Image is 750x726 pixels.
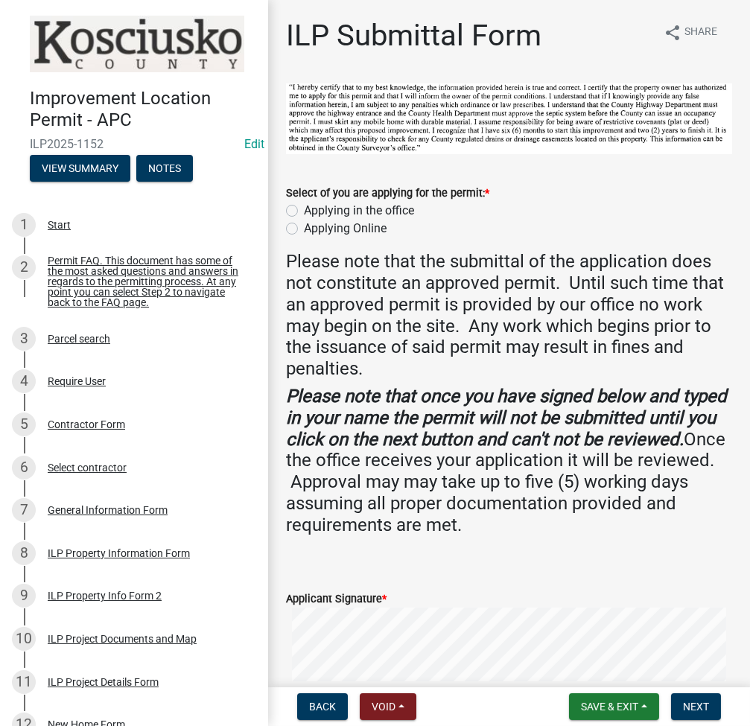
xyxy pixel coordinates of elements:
[136,155,193,182] button: Notes
[30,88,256,131] h4: Improvement Location Permit - APC
[48,376,106,386] div: Require User
[48,255,244,308] div: Permit FAQ. This document has some of the most asked questions and answers in regards to the perm...
[48,548,190,558] div: ILP Property Information Form
[581,701,638,713] span: Save & Exit
[12,670,36,694] div: 11
[48,220,71,230] div: Start
[683,701,709,713] span: Next
[12,413,36,436] div: 5
[684,24,717,42] span: Share
[569,693,659,720] button: Save & Exit
[12,584,36,608] div: 9
[286,386,727,450] strong: Please note that once you have signed below and typed in your name the permit will not be submitt...
[652,18,729,47] button: shareShare
[12,255,36,279] div: 2
[30,163,130,175] wm-modal-confirm: Summary
[48,590,162,601] div: ILP Property Info Form 2
[372,701,395,713] span: Void
[244,137,264,151] a: Edit
[48,634,197,644] div: ILP Project Documents and Map
[244,137,264,151] wm-modal-confirm: Edit Application Number
[286,83,732,154] img: ILP_Certification_Statement_28b1ac9d-b4e3-4867-b647-4d3cc7147dbf.png
[286,18,541,54] h1: ILP Submittal Form
[48,419,125,430] div: Contractor Form
[136,163,193,175] wm-modal-confirm: Notes
[671,693,721,720] button: Next
[286,594,387,605] label: Applicant Signature
[12,213,36,237] div: 1
[286,188,489,199] label: Select of you are applying for the permit:
[286,251,732,380] h4: Please note that the submittal of the application does not constitute an approved permit. Until s...
[12,541,36,565] div: 8
[309,701,336,713] span: Back
[48,462,127,473] div: Select contractor
[48,334,110,344] div: Parcel search
[30,137,238,151] span: ILP2025-1152
[12,327,36,351] div: 3
[12,369,36,393] div: 4
[48,505,168,515] div: General Information Form
[304,220,387,238] label: Applying Online
[30,155,130,182] button: View Summary
[12,627,36,651] div: 10
[286,386,732,536] h4: Once the office receives your application it will be reviewed. Approval may may take up to five (...
[12,498,36,522] div: 7
[12,456,36,480] div: 6
[48,677,159,687] div: ILP Project Details Form
[304,202,414,220] label: Applying in the office
[297,693,348,720] button: Back
[664,24,681,42] i: share
[360,693,416,720] button: Void
[30,16,244,72] img: Kosciusko County, Indiana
